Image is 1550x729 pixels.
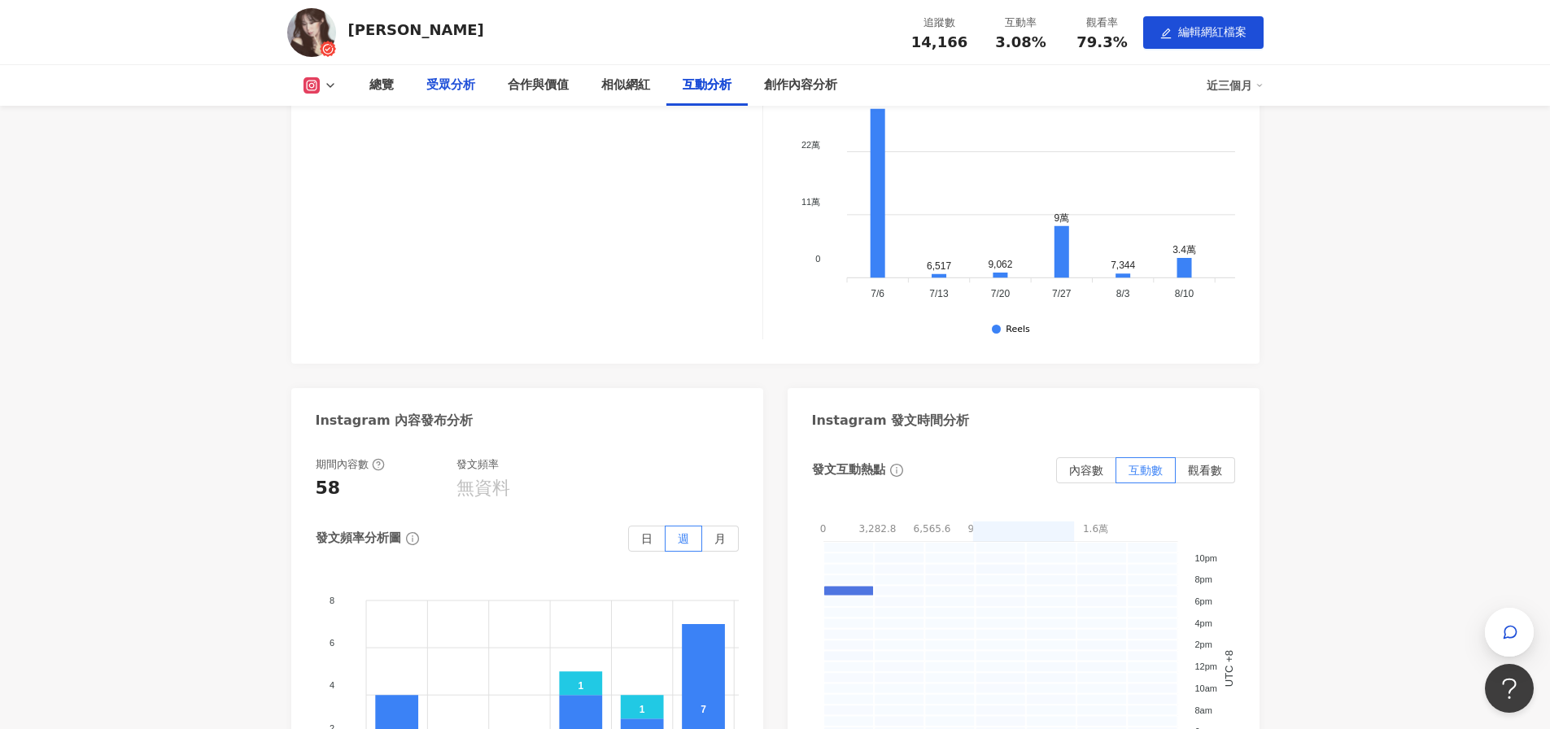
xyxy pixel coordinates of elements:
tspan: 10am [1194,683,1217,693]
tspan: 7/20 [991,288,1011,299]
tspan: 6 [330,638,334,648]
span: 內容數 [1069,464,1103,477]
div: 總覽 [369,76,394,95]
div: [PERSON_NAME] [348,20,484,40]
tspan: 0 [815,254,820,264]
tspan: 7/27 [1052,288,1072,299]
div: 受眾分析 [426,76,475,95]
div: 期間內容數 [316,457,385,472]
tspan: 7/6 [871,288,884,299]
div: Instagram 內容發布分析 [316,412,474,430]
div: 互動分析 [683,76,731,95]
tspan: 11萬 [801,197,820,207]
tspan: 4 [330,680,334,690]
div: 發文頻率 [456,457,499,472]
div: 創作內容分析 [764,76,837,95]
div: 發文頻率分析圖 [316,530,401,547]
div: 58 [316,476,341,501]
div: 互動率 [990,15,1052,31]
span: info-circle [888,461,906,479]
tspan: 7/13 [929,288,949,299]
tspan: 8/10 [1175,288,1194,299]
button: edit編輯網紅檔案 [1143,16,1264,49]
div: 發文互動熱點 [812,461,885,478]
tspan: 10pm [1194,553,1217,563]
div: Reels [1006,325,1029,335]
img: KOL Avatar [287,8,336,57]
tspan: 12pm [1194,661,1217,671]
tspan: 2pm [1194,640,1212,649]
tspan: 4pm [1194,618,1212,628]
span: 月 [714,532,726,545]
div: Instagram 發文時間分析 [812,412,970,430]
tspan: 8 [330,595,334,605]
div: 追蹤數 [909,15,971,31]
div: 合作與價值 [508,76,569,95]
span: 14,166 [911,33,967,50]
span: 日 [641,532,653,545]
div: 觀看率 [1072,15,1133,31]
span: 週 [678,532,689,545]
div: 無資料 [456,476,510,501]
span: 編輯網紅檔案 [1178,25,1247,38]
tspan: 8am [1194,705,1212,714]
span: info-circle [404,530,421,548]
tspan: 8pm [1194,574,1212,584]
text: UTC +8 [1223,650,1235,687]
iframe: Help Scout Beacon - Open [1485,664,1534,713]
span: 3.08% [995,34,1046,50]
tspan: 22萬 [801,140,820,150]
span: 觀看數 [1188,464,1222,477]
span: edit [1160,28,1172,39]
span: 互動數 [1129,464,1163,477]
span: 79.3% [1076,34,1127,50]
tspan: 6pm [1194,596,1212,606]
div: 相似網紅 [601,76,650,95]
tspan: 8/3 [1116,288,1130,299]
div: 近三個月 [1207,72,1264,98]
